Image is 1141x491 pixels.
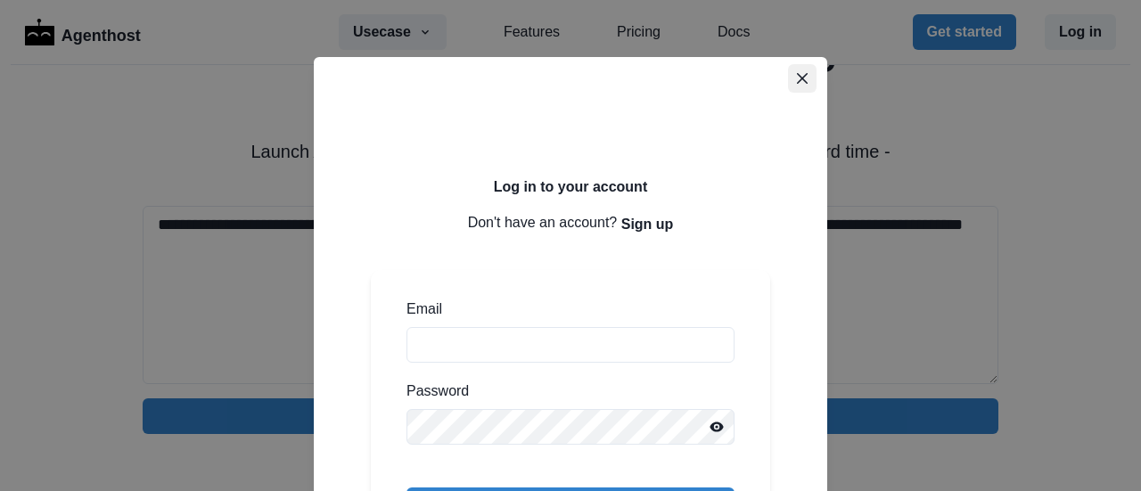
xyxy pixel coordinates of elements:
[788,64,817,93] button: Close
[406,299,724,320] label: Email
[699,409,735,445] button: Reveal password
[371,178,770,195] h2: Log in to your account
[621,206,674,241] button: Sign up
[371,206,770,241] p: Don't have an account?
[406,381,724,402] label: Password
